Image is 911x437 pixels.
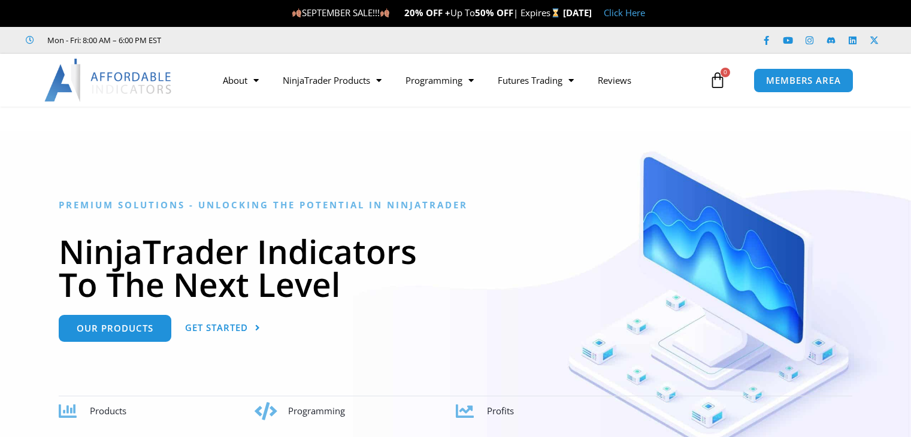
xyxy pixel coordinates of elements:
strong: [DATE] [563,7,592,19]
a: NinjaTrader Products [271,66,394,94]
span: Mon - Fri: 8:00 AM – 6:00 PM EST [44,33,161,47]
h6: Premium Solutions - Unlocking the Potential in NinjaTrader [59,199,852,211]
img: ⌛ [551,8,560,17]
a: 0 [691,63,744,98]
a: Programming [394,66,486,94]
nav: Menu [211,66,706,94]
strong: 20% OFF + [404,7,450,19]
h1: NinjaTrader Indicators To The Next Level [59,235,852,301]
span: Our Products [77,324,153,333]
span: SEPTEMBER SALE!!! Up To | Expires [292,7,563,19]
a: Futures Trading [486,66,586,94]
a: About [211,66,271,94]
span: 0 [721,68,730,77]
a: MEMBERS AREA [753,68,854,93]
span: MEMBERS AREA [766,76,841,85]
a: Reviews [586,66,643,94]
a: Click Here [604,7,645,19]
span: Products [90,405,126,417]
span: Get Started [185,323,248,332]
strong: 50% OFF [475,7,513,19]
a: Get Started [185,315,261,342]
span: Programming [288,405,345,417]
iframe: Customer reviews powered by Trustpilot [178,34,358,46]
img: LogoAI | Affordable Indicators – NinjaTrader [44,59,173,102]
a: Our Products [59,315,171,342]
span: Profits [487,405,514,417]
img: 🍂 [380,8,389,17]
img: 🍂 [292,8,301,17]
